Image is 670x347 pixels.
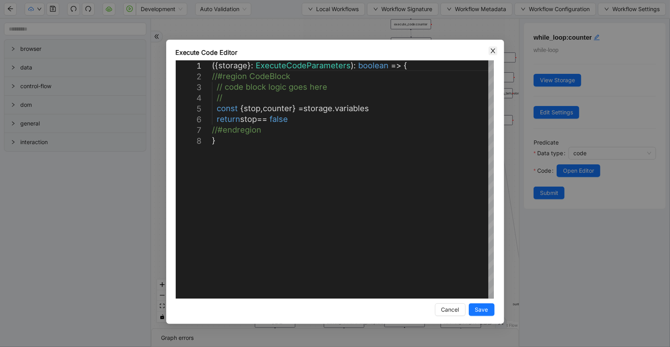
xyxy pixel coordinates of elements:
[176,104,202,114] div: 5
[298,104,303,113] span: =
[263,104,292,113] span: counter
[212,71,290,81] span: //#region CodeBlock
[217,104,238,113] span: const
[435,303,466,316] button: Cancel
[240,114,257,124] span: stop
[244,104,260,113] span: stop
[218,61,247,70] span: storage
[256,61,351,70] span: ExecuteCodeParameters
[441,305,459,314] span: Cancel
[303,104,332,113] span: storage
[358,61,388,70] span: boolean
[292,104,296,113] span: }
[176,125,202,136] div: 7
[176,82,202,93] div: 3
[240,104,244,113] span: {
[489,46,497,55] button: Close
[176,61,202,71] div: 1
[404,61,407,70] span: {
[260,104,263,113] span: ,
[176,48,495,57] div: Execute Code Editor
[335,104,369,113] span: variables
[217,82,327,92] span: // code block logic goes here
[475,305,488,314] span: Save
[176,93,202,104] div: 4
[247,61,253,70] span: }:
[332,104,335,113] span: .
[351,61,356,70] span: ):
[257,114,267,124] span: ==
[270,114,288,124] span: false
[391,61,401,70] span: =>
[212,61,218,70] span: ({
[217,114,240,124] span: return
[212,125,261,135] span: //#endregion
[176,114,202,125] div: 6
[176,136,202,147] div: 8
[212,136,216,145] span: }
[217,93,222,102] span: //
[490,48,496,54] span: close
[176,71,202,82] div: 2
[469,303,495,316] button: Save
